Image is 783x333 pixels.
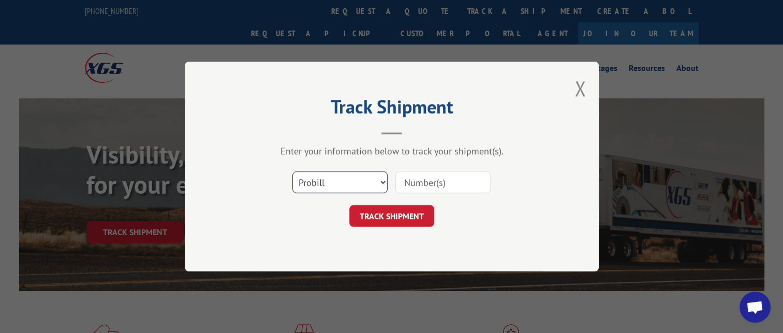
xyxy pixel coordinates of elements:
[574,75,586,102] button: Close modal
[395,171,491,193] input: Number(s)
[237,99,547,119] h2: Track Shipment
[349,205,434,227] button: TRACK SHIPMENT
[740,292,771,323] a: Open chat
[237,145,547,157] div: Enter your information below to track your shipment(s).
